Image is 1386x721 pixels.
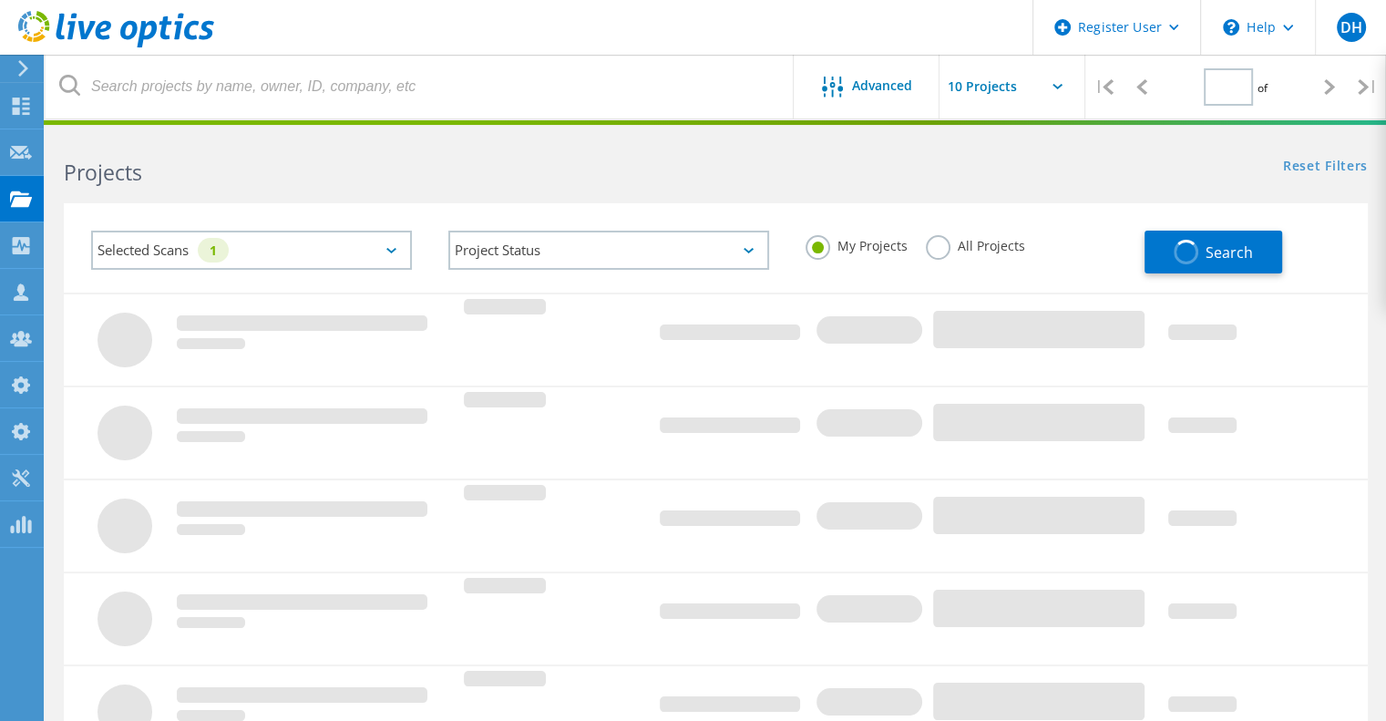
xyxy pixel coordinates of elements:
[806,235,908,252] label: My Projects
[46,55,795,118] input: Search projects by name, owner, ID, company, etc
[1085,55,1123,119] div: |
[448,231,769,270] div: Project Status
[1349,55,1386,119] div: |
[1223,19,1239,36] svg: \n
[198,238,229,263] div: 1
[926,235,1025,252] label: All Projects
[64,158,142,187] b: Projects
[1145,231,1282,273] button: Search
[852,79,912,92] span: Advanced
[1340,20,1361,35] span: DH
[1258,80,1268,96] span: of
[1283,160,1368,175] a: Reset Filters
[1206,242,1253,263] span: Search
[91,231,412,270] div: Selected Scans
[18,38,214,51] a: Live Optics Dashboard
